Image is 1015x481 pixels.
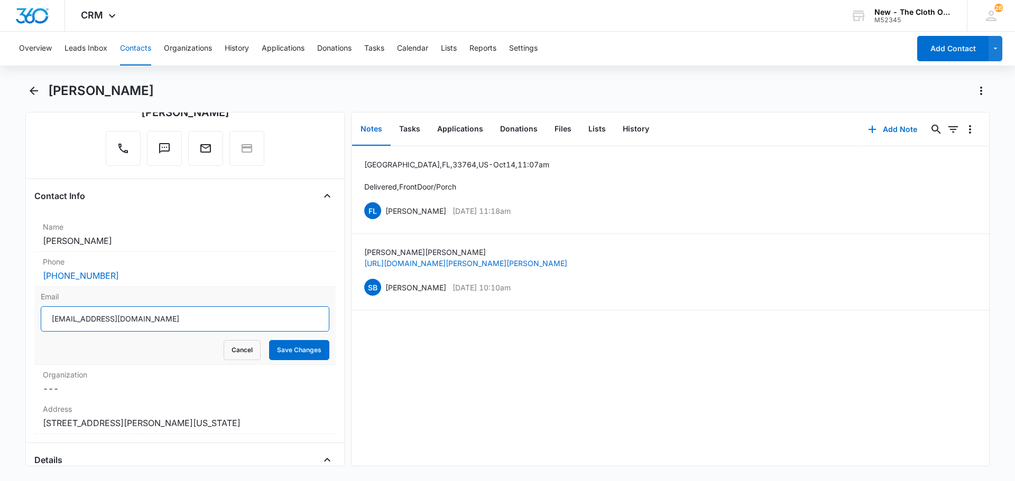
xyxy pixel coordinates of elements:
[364,202,381,219] span: FL
[364,159,549,170] p: [GEOGRAPHIC_DATA], FL, 33764, US-Oct 14, 11:07am
[48,83,154,99] h1: [PERSON_NAME]
[43,417,327,429] dd: [STREET_ADDRESS][PERSON_NAME][US_STATE]
[874,8,952,16] div: account name
[224,340,261,360] button: Cancel
[34,399,336,434] div: Address[STREET_ADDRESS][PERSON_NAME][US_STATE]
[147,131,182,166] button: Text
[580,113,614,146] button: Lists
[962,121,979,138] button: Overflow Menu
[385,205,446,216] p: [PERSON_NAME]
[364,247,567,258] p: [PERSON_NAME] [PERSON_NAME]
[106,131,141,166] button: Call
[188,147,223,156] a: Email
[509,32,538,65] button: Settings
[928,121,945,138] button: Search...
[614,113,658,146] button: History
[319,451,336,468] button: Close
[973,82,990,99] button: Actions
[874,16,952,24] div: account id
[225,32,249,65] button: History
[391,113,429,146] button: Tasks
[164,32,212,65] button: Organizations
[147,147,182,156] a: Text
[25,82,42,99] button: Back
[364,259,567,268] a: [URL][DOMAIN_NAME][PERSON_NAME][PERSON_NAME]
[994,4,1003,12] div: notifications count
[34,190,85,202] h4: Contact Info
[469,32,496,65] button: Reports
[120,32,151,65] button: Contacts
[492,113,546,146] button: Donations
[546,113,580,146] button: Files
[453,282,511,293] p: [DATE] 10:10am
[81,10,103,21] span: CRM
[188,131,223,166] button: Email
[64,32,107,65] button: Leads Inbox
[441,32,457,65] button: Lists
[994,4,1003,12] span: 26
[43,256,327,267] label: Phone
[43,221,327,232] label: Name
[41,306,329,332] input: Email
[385,282,446,293] p: [PERSON_NAME]
[364,279,381,296] span: SB
[397,32,428,65] button: Calendar
[43,382,327,395] dd: ---
[364,32,384,65] button: Tasks
[352,113,391,146] button: Notes
[317,32,352,65] button: Donations
[106,147,141,156] a: Call
[43,369,327,380] label: Organization
[34,365,336,399] div: Organization---
[34,217,336,252] div: Name[PERSON_NAME]
[917,36,989,61] button: Add Contact
[41,291,329,302] label: Email
[262,32,304,65] button: Applications
[453,205,511,216] p: [DATE] 11:18am
[43,269,119,282] a: [PHONE_NUMBER]
[43,234,327,247] dd: [PERSON_NAME]
[43,403,327,414] label: Address
[269,340,329,360] button: Save Changes
[945,121,962,138] button: Filters
[34,454,62,466] h4: Details
[364,181,549,192] p: Delivered, Front Door/Porch
[857,117,928,142] button: Add Note
[319,187,336,204] button: Close
[429,113,492,146] button: Applications
[141,105,229,120] div: [PERSON_NAME]
[34,252,336,287] div: Phone[PHONE_NUMBER]
[19,32,52,65] button: Overview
